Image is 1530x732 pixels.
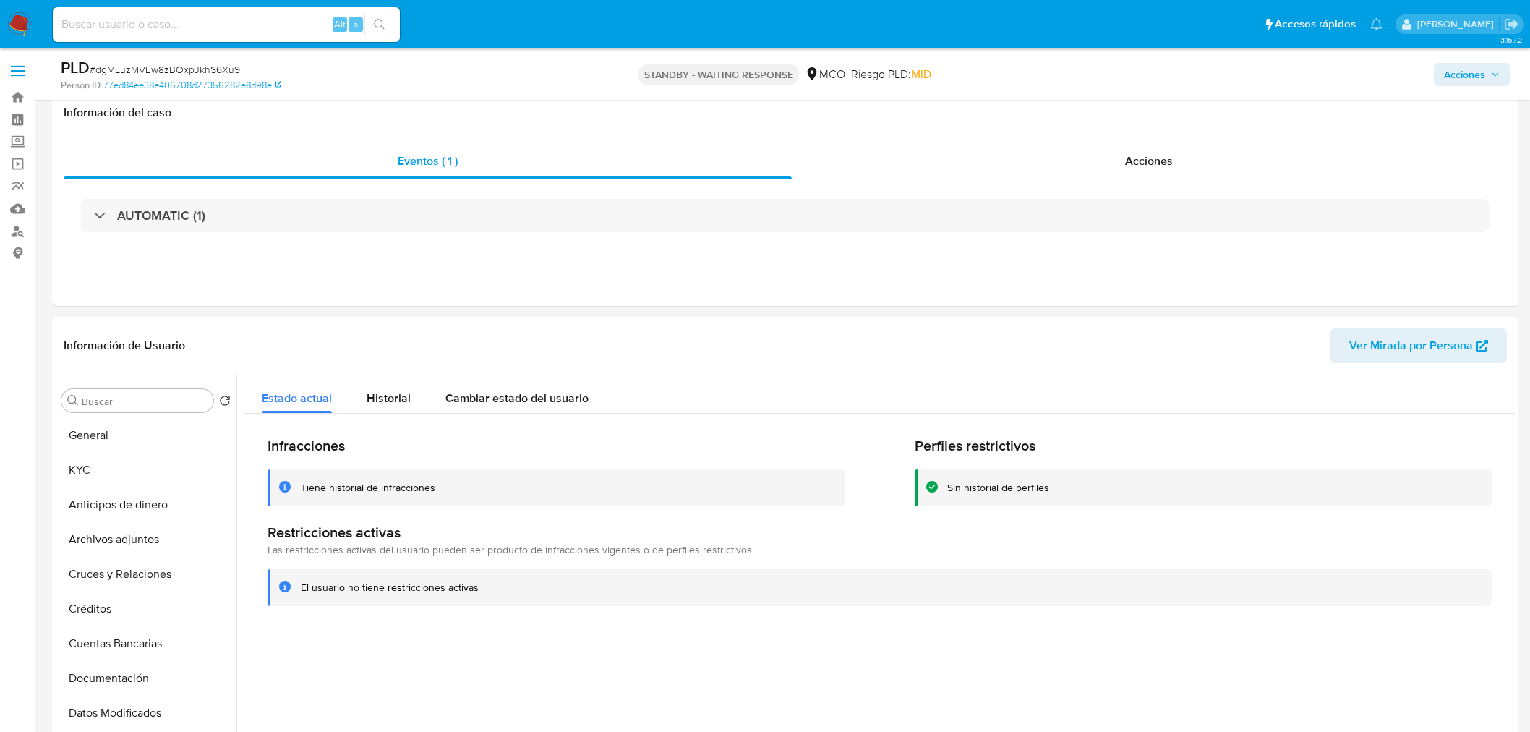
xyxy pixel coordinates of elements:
span: MID [911,66,931,82]
h3: AUTOMATIC (1) [117,208,205,224]
button: Anticipos de dinero [56,488,236,522]
span: Ver Mirada por Persona [1349,328,1473,363]
button: Archivos adjuntos [56,522,236,557]
button: Ver Mirada por Persona [1330,328,1507,363]
p: felipe.cayon@mercadolibre.com [1417,17,1499,31]
span: s [354,17,358,31]
a: Notificaciones [1370,18,1382,30]
span: Acciones [1125,153,1173,169]
h1: Información del caso [64,106,1507,120]
b: Person ID [61,79,101,92]
h1: Información de Usuario [64,339,185,353]
input: Buscar usuario o caso... [53,15,400,34]
span: Eventos ( 1 ) [398,153,458,169]
b: PLD [61,56,90,79]
a: 77ed84ee38e406708d27356282e8d98e [103,79,281,92]
span: Alt [334,17,346,31]
p: STANDBY - WAITING RESPONSE [638,64,799,85]
span: Riesgo PLD: [851,67,931,82]
div: MCO [805,67,845,82]
button: Créditos [56,592,236,626]
button: Cuentas Bancarias [56,626,236,661]
button: General [56,418,236,453]
input: Buscar [82,395,208,408]
button: search-icon [364,14,394,35]
button: Datos Modificados [56,696,236,731]
button: Documentación [56,661,236,696]
button: KYC [56,453,236,488]
span: # dgMLuzMVEw8zBOxpJkhS6Xu9 [90,62,240,77]
a: Salir [1504,17,1519,32]
span: Acciones [1444,63,1485,86]
button: Buscar [67,395,79,407]
button: Cruces y Relaciones [56,557,236,592]
div: AUTOMATIC (1) [81,199,1490,232]
button: Volver al orden por defecto [219,395,231,411]
button: Acciones [1434,63,1510,86]
span: Accesos rápidos [1275,17,1356,32]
